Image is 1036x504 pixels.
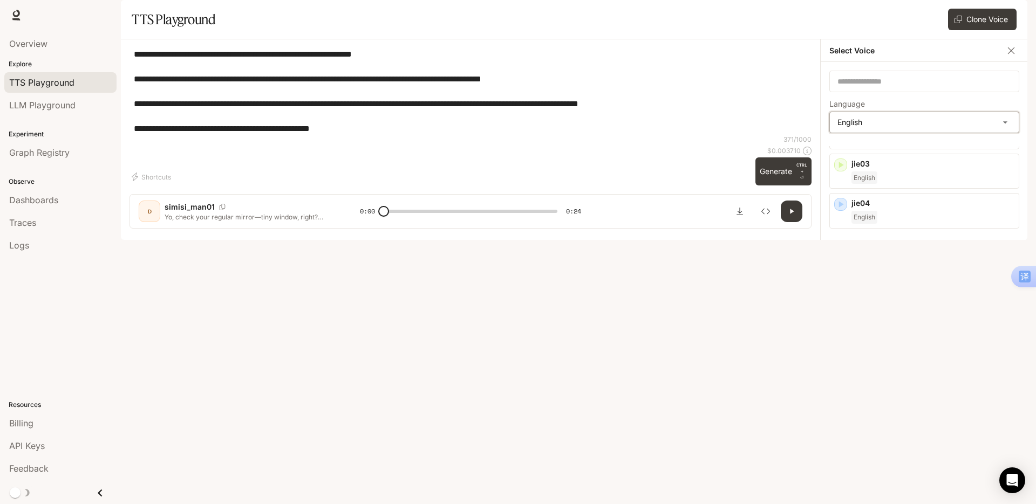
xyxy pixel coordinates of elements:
button: Copy Voice ID [215,204,230,210]
p: jie04 [851,198,1014,209]
button: Shortcuts [129,168,175,185]
span: English [851,211,877,224]
h1: TTS Playground [132,9,215,30]
p: Language [829,100,865,108]
p: jie03 [851,158,1014,169]
div: English [830,112,1019,133]
button: Inspect [755,201,776,222]
span: 0:00 [360,206,375,217]
p: Yo, check your regular mirror—tiny window, right? Blind spots everywhere. But slide this over you... [165,212,334,222]
button: Clone Voice [948,9,1017,30]
p: ⏎ [796,162,807,181]
p: CTRL + [796,162,807,175]
button: GenerateCTRL +⏎ [755,157,812,185]
p: 371 / 1000 [783,135,812,144]
button: Download audio [729,201,751,222]
span: English [851,171,877,184]
span: 0:24 [566,206,581,217]
div: D [141,203,158,220]
p: simisi_man01 [165,202,215,212]
div: Open Intercom Messenger [999,467,1025,493]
